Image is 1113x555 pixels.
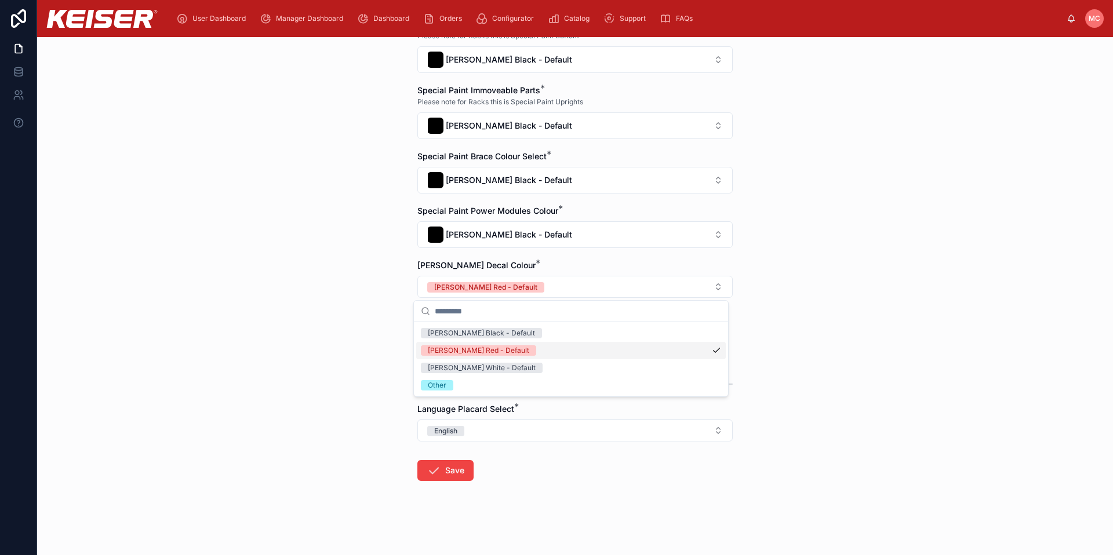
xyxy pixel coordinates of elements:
div: Other [428,380,446,390]
span: [PERSON_NAME] Black - Default [446,229,572,240]
span: Special Paint Brace Colour Select [417,151,547,161]
button: Select Button [417,276,733,298]
a: Configurator [472,8,542,29]
a: Catalog [544,8,598,29]
a: Orders [420,8,470,29]
a: FAQs [656,8,701,29]
a: Manager Dashboard [256,8,351,29]
span: [PERSON_NAME] Black - Default [446,54,572,65]
span: Special Paint Immoveable Parts [417,85,540,95]
span: FAQs [676,14,693,23]
span: Dashboard [373,14,409,23]
div: scrollable content [167,6,1067,31]
img: App logo [46,10,158,28]
button: Select Button [417,167,733,193]
a: User Dashboard [173,8,254,29]
span: Special Paint Power Modules Colour [417,206,558,216]
span: [PERSON_NAME] Black - Default [446,174,572,186]
button: Select Button [417,46,733,73]
a: Dashboard [354,8,417,29]
div: [PERSON_NAME] Red - Default [434,282,537,293]
span: Catalog [564,14,590,23]
div: [PERSON_NAME] Black - Default [428,328,535,338]
div: [PERSON_NAME] White - Default [428,363,536,373]
span: User Dashboard [192,14,246,23]
button: Select Button [417,112,733,139]
span: Support [620,14,646,23]
button: Select Button [417,419,733,441]
span: Configurator [492,14,534,23]
button: Save [417,460,474,481]
span: MC [1089,14,1100,23]
a: Support [600,8,654,29]
span: Manager Dashboard [276,14,343,23]
span: Language Placard Select [417,404,514,414]
div: English [434,426,457,436]
button: Select Button [417,221,733,248]
span: Orders [439,14,462,23]
span: [PERSON_NAME] Black - Default [446,120,572,132]
div: [PERSON_NAME] Red - Default [428,345,529,356]
span: [PERSON_NAME] Decal Colour [417,260,536,270]
span: Please note for Racks this is Special Paint Uprights [417,97,583,107]
div: Suggestions [414,322,728,396]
